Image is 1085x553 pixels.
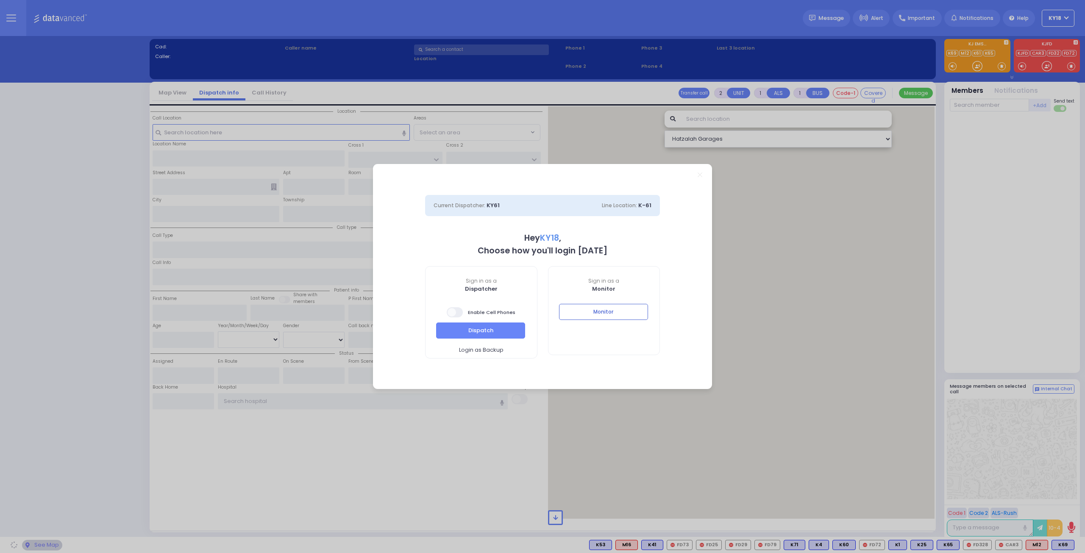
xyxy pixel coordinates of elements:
span: Enable Cell Phones [447,306,515,318]
b: Dispatcher [465,285,498,293]
b: Monitor [592,285,615,293]
span: KY18 [540,232,559,244]
button: Monitor [559,304,648,320]
span: Line Location: [602,202,637,209]
span: Current Dispatcher: [434,202,485,209]
b: Choose how you'll login [DATE] [478,245,607,256]
span: K-61 [638,201,651,209]
b: Hey , [524,232,561,244]
a: Close [698,172,702,177]
span: KY61 [487,201,500,209]
span: Sign in as a [426,277,537,285]
button: Dispatch [436,322,525,339]
span: Sign in as a [548,277,660,285]
span: Login as Backup [459,346,504,354]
